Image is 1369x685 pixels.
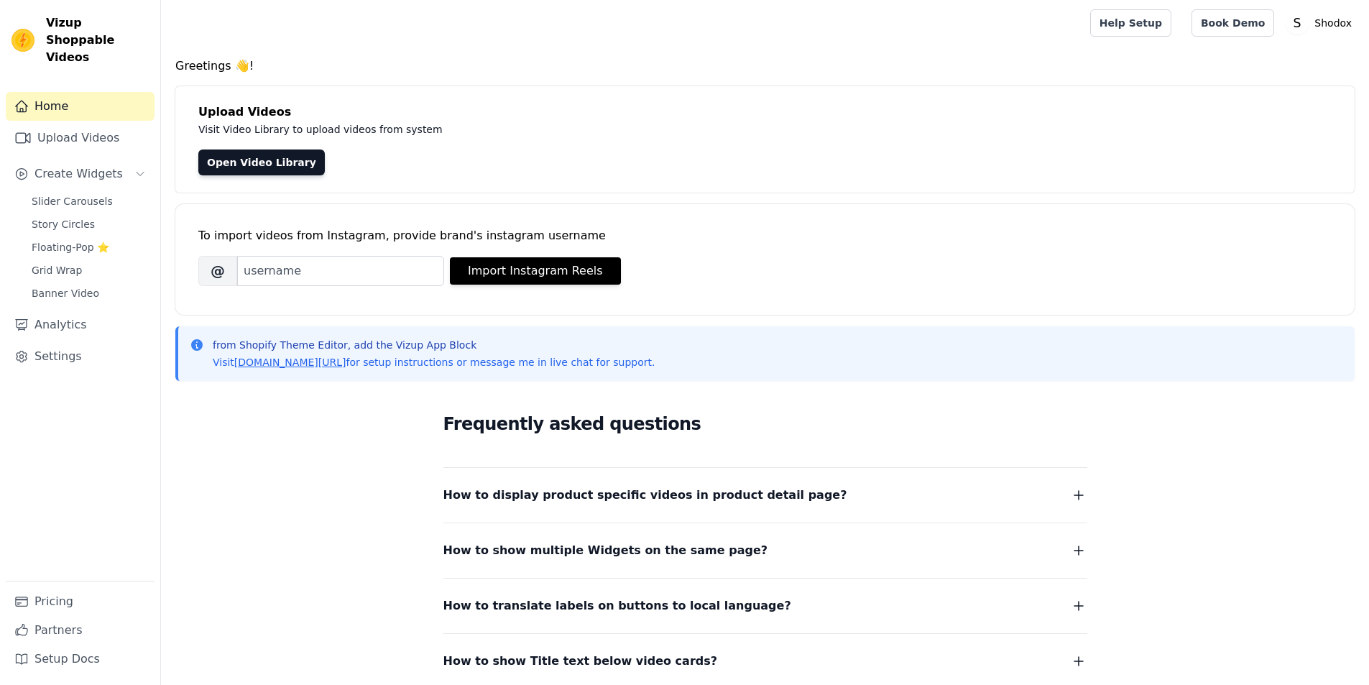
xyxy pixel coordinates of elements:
[443,485,847,505] span: How to display product specific videos in product detail page?
[6,645,155,673] a: Setup Docs
[198,121,842,138] p: Visit Video Library to upload videos from system
[32,217,95,231] span: Story Circles
[6,124,155,152] a: Upload Videos
[46,14,149,66] span: Vizup Shoppable Videos
[6,616,155,645] a: Partners
[1309,10,1358,36] p: Shodox
[443,410,1087,438] h2: Frequently asked questions
[198,256,237,286] span: @
[23,191,155,211] a: Slider Carousels
[23,283,155,303] a: Banner Video
[1090,9,1171,37] a: Help Setup
[6,311,155,339] a: Analytics
[198,227,1332,244] div: To import videos from Instagram, provide brand's instagram username
[32,194,113,208] span: Slider Carousels
[175,58,1355,75] h4: Greetings 👋!
[198,150,325,175] a: Open Video Library
[32,240,109,254] span: Floating-Pop ⭐
[450,257,621,285] button: Import Instagram Reels
[1294,16,1301,30] text: S
[213,355,655,369] p: Visit for setup instructions or message me in live chat for support.
[32,286,99,300] span: Banner Video
[234,357,346,368] a: [DOMAIN_NAME][URL]
[6,587,155,616] a: Pricing
[237,256,444,286] input: username
[443,651,1087,671] button: How to show Title text below video cards?
[443,541,768,561] span: How to show multiple Widgets on the same page?
[6,160,155,188] button: Create Widgets
[32,263,82,277] span: Grid Wrap
[443,596,1087,616] button: How to translate labels on buttons to local language?
[34,165,123,183] span: Create Widgets
[23,260,155,280] a: Grid Wrap
[443,596,791,616] span: How to translate labels on buttons to local language?
[6,342,155,371] a: Settings
[23,237,155,257] a: Floating-Pop ⭐
[443,541,1087,561] button: How to show multiple Widgets on the same page?
[23,214,155,234] a: Story Circles
[1191,9,1274,37] a: Book Demo
[198,104,1332,121] h4: Upload Videos
[213,338,655,352] p: from Shopify Theme Editor, add the Vizup App Block
[443,651,718,671] span: How to show Title text below video cards?
[443,485,1087,505] button: How to display product specific videos in product detail page?
[6,92,155,121] a: Home
[11,29,34,52] img: Vizup
[1286,10,1358,36] button: S Shodox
